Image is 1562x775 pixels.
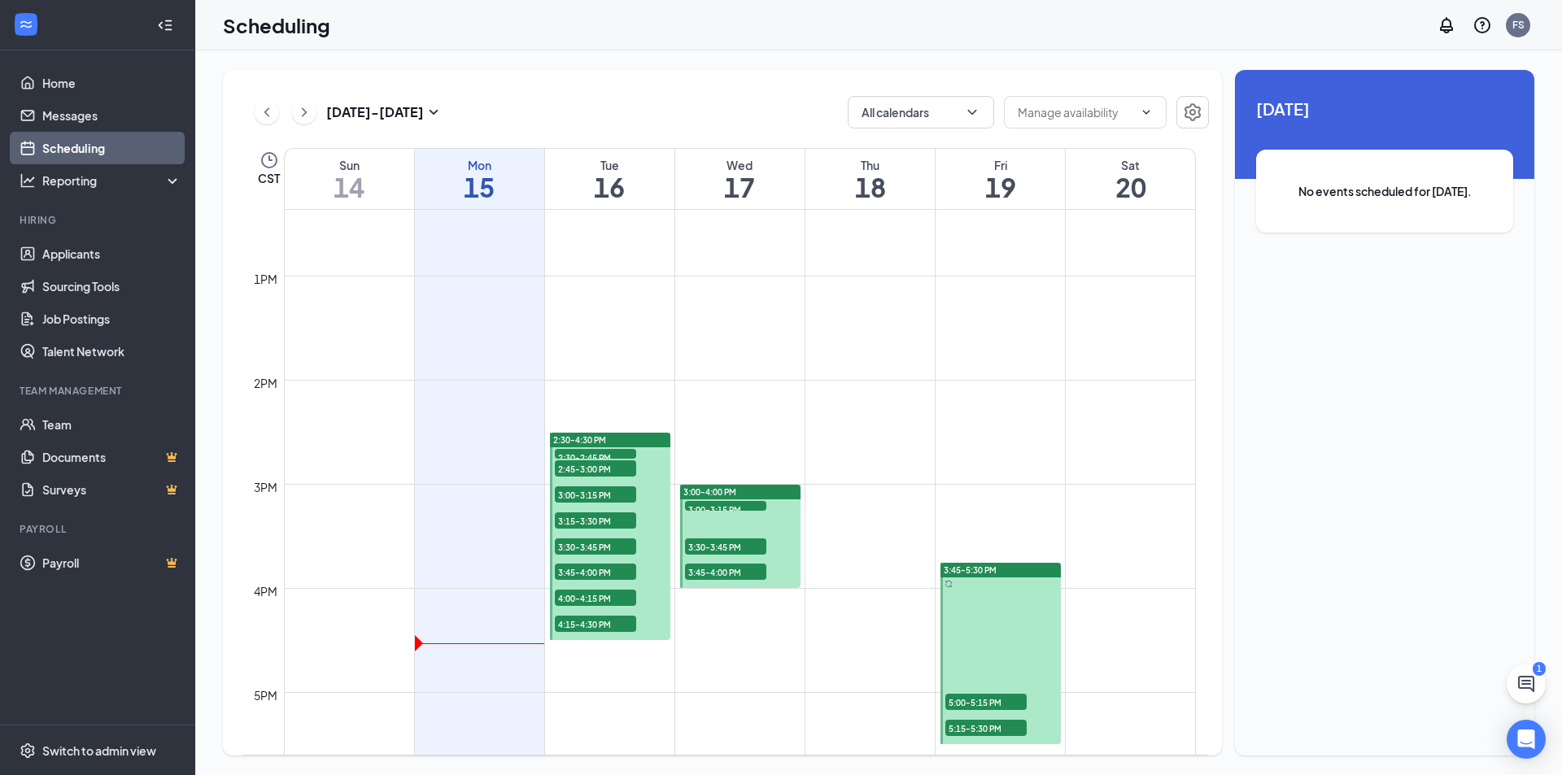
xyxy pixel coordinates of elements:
div: Payroll [20,522,178,536]
div: Wed [675,157,805,173]
a: Job Postings [42,303,181,335]
svg: Settings [1183,102,1202,122]
a: Talent Network [42,335,181,368]
div: 1 [1533,662,1546,676]
a: September 14, 2025 [285,149,414,209]
a: September 19, 2025 [936,149,1065,209]
span: 3:15-3:30 PM [555,512,636,529]
svg: Sync [945,580,953,588]
a: Sourcing Tools [42,270,181,303]
a: September 15, 2025 [415,149,544,209]
div: 1pm [251,270,281,288]
svg: ChevronRight [296,102,312,122]
div: Tue [545,157,674,173]
span: 3:45-4:00 PM [555,564,636,580]
a: SurveysCrown [42,473,181,506]
div: Sun [285,157,414,173]
h1: 20 [1066,173,1195,201]
div: Thu [805,157,935,173]
a: PayrollCrown [42,546,181,579]
svg: ChevronLeft [259,102,275,122]
svg: Collapse [157,17,173,33]
svg: Analysis [20,172,36,189]
span: [DATE] [1256,96,1513,121]
div: 2pm [251,374,281,392]
div: 4pm [251,582,281,600]
span: 3:45-4:00 PM [685,564,766,580]
svg: SmallChevronDown [424,102,443,122]
a: Team [42,408,181,441]
svg: Notifications [1437,15,1456,35]
svg: ChevronDown [1140,106,1153,119]
div: Team Management [20,384,178,398]
div: Sat [1066,157,1195,173]
span: 3:30-3:45 PM [555,538,636,555]
div: Mon [415,157,544,173]
h1: 17 [675,173,805,201]
span: 3:00-4:00 PM [683,486,736,498]
a: September 18, 2025 [805,149,935,209]
a: Applicants [42,237,181,270]
svg: WorkstreamLogo [18,16,34,33]
h3: [DATE] - [DATE] [326,103,424,121]
span: 3:30-3:45 PM [685,538,766,555]
h1: 18 [805,173,935,201]
span: 2:30-4:30 PM [553,434,606,446]
span: 5:15-5:30 PM [945,720,1027,736]
h1: 15 [415,173,544,201]
a: September 16, 2025 [545,149,674,209]
h1: Scheduling [223,11,330,39]
div: Switch to admin view [42,742,156,759]
svg: Settings [20,742,36,759]
span: 4:15-4:30 PM [555,616,636,632]
a: Scheduling [42,132,181,164]
h1: 14 [285,173,414,201]
div: FS [1512,18,1525,32]
span: No events scheduled for [DATE]. [1289,182,1481,200]
div: Reporting [42,172,182,189]
a: DocumentsCrown [42,441,181,473]
span: 3:00-3:15 PM [555,486,636,503]
span: 3:00-3:15 PM [685,501,766,517]
div: Fri [936,157,1065,173]
button: ChatActive [1507,664,1546,703]
span: CST [258,170,280,186]
button: ChevronLeft [255,100,279,124]
h1: 16 [545,173,674,201]
div: 3pm [251,478,281,496]
span: 3:45-5:30 PM [944,564,997,576]
svg: Clock [260,150,279,170]
span: 2:45-3:00 PM [555,460,636,477]
div: Hiring [20,213,178,227]
svg: ChatActive [1516,674,1536,694]
a: Messages [42,99,181,132]
a: Home [42,67,181,99]
button: Settings [1176,96,1209,128]
h1: 19 [936,173,1065,201]
svg: QuestionInfo [1473,15,1492,35]
span: 5:00-5:15 PM [945,694,1027,710]
button: ChevronRight [292,100,316,124]
span: 2:30-2:45 PM [555,449,636,465]
a: September 20, 2025 [1066,149,1195,209]
input: Manage availability [1018,103,1133,121]
button: All calendarsChevronDown [848,96,994,128]
span: 4:00-4:15 PM [555,590,636,606]
svg: ChevronDown [964,104,980,120]
div: Open Intercom Messenger [1507,720,1546,759]
div: 5pm [251,686,281,704]
a: September 17, 2025 [675,149,805,209]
